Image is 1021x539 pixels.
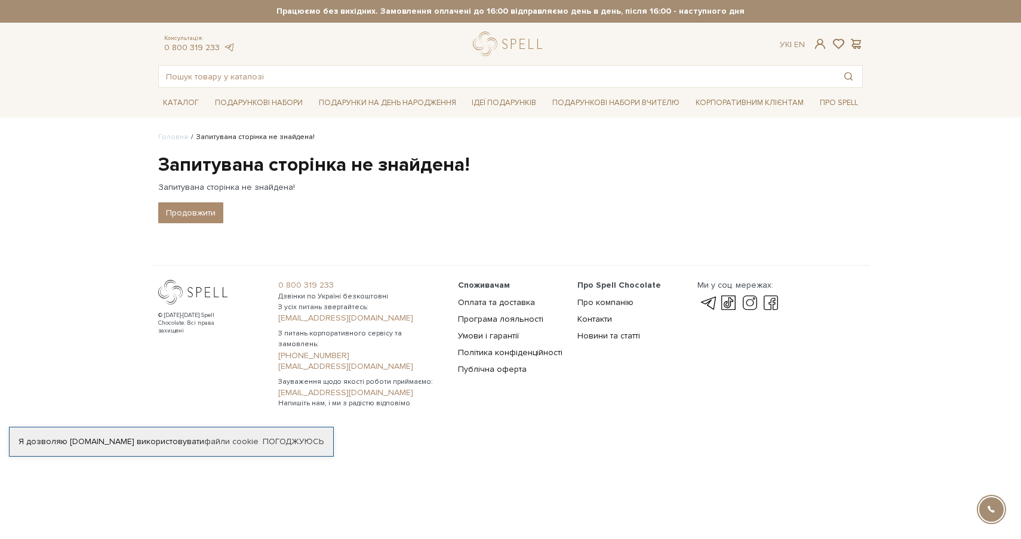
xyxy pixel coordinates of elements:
[278,328,444,350] span: З питань корпоративного сервісу та замовлень:
[577,314,612,324] a: Контакти
[548,93,684,113] a: Подарункові набори Вчителю
[158,133,188,141] a: Головна
[164,35,235,42] span: Консультація:
[10,436,333,447] div: Я дозволяю [DOMAIN_NAME] використовувати
[278,377,444,387] span: Зауваження щодо якості роботи приймаємо:
[158,153,863,178] h1: Запитувана сторінка не знайдена!
[458,280,510,290] span: Споживачам
[158,182,863,193] p: Запитувана сторінка не знайдена!
[458,297,535,307] a: Оплата та доставка
[697,280,781,291] div: Ми у соц. мережах:
[740,296,760,310] a: instagram
[577,297,633,307] a: Про компанію
[815,94,863,112] a: Про Spell
[278,361,444,372] a: [EMAIL_ADDRESS][DOMAIN_NAME]
[835,66,862,87] button: Пошук товару у каталозі
[158,6,863,17] strong: Працюємо без вихідних. Замовлення оплачені до 16:00 відправляємо день в день, після 16:00 - насту...
[718,296,739,310] a: tik-tok
[278,313,444,324] a: [EMAIL_ADDRESS][DOMAIN_NAME]
[780,39,805,50] div: Ук
[577,280,661,290] span: Про Spell Chocolate
[761,296,781,310] a: facebook
[691,94,808,112] a: Корпоративним клієнтам
[467,94,541,112] a: Ідеї подарунків
[458,314,543,324] a: Програма лояльності
[164,42,220,53] a: 0 800 319 233
[473,32,548,56] a: logo
[278,280,444,291] a: 0 800 319 233
[278,350,444,361] a: [PHONE_NUMBER]
[223,42,235,53] a: telegram
[458,331,519,341] a: Умови і гарантії
[158,312,239,335] div: © [DATE]-[DATE] Spell Chocolate. Всі права захищені
[158,202,223,223] a: Продовжити
[210,94,307,112] a: Подарункові набори
[159,66,835,87] input: Пошук товару у каталозі
[577,331,640,341] a: Новини та статті
[278,291,444,302] span: Дзвінки по Україні безкоштовні
[458,364,527,374] a: Публічна оферта
[314,94,461,112] a: Подарунки на День народження
[790,39,792,50] span: |
[458,347,562,358] a: Політика конфіденційності
[278,398,444,409] span: Напишіть нам, і ми з радістю відповімо
[188,132,315,143] li: Запитувана сторінка не знайдена!
[697,296,718,310] a: telegram
[278,302,444,313] span: З усіх питань звертайтесь:
[278,387,444,398] a: [EMAIL_ADDRESS][DOMAIN_NAME]
[158,94,204,112] a: Каталог
[204,436,259,446] a: файли cookie
[794,39,805,50] a: En
[263,436,324,447] a: Погоджуюсь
